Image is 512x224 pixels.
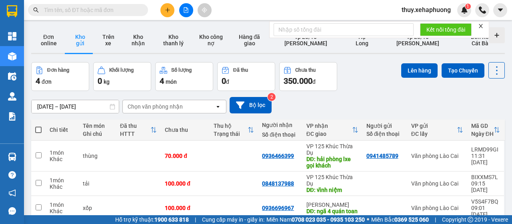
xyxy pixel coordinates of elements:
[262,131,298,138] div: Số điện thoại
[471,180,500,193] div: 09:15 [DATE]
[306,123,352,129] div: VP nhận
[306,187,358,193] div: DĐ: vĩnh niệm
[471,174,500,180] div: BIXXMS7L
[165,7,170,13] span: plus
[284,76,312,86] span: 350.000
[50,156,75,162] div: Khác
[306,143,358,156] div: VP 125 Khúc Thừa Dụ
[83,205,112,211] div: xốp
[295,67,316,73] div: Chưa thu
[171,67,192,73] div: Số lượng
[497,6,504,14] span: caret-down
[471,146,500,153] div: LRMD99GI
[66,27,94,53] button: Kho gửi
[468,217,473,222] span: copyright
[230,97,272,113] button: Bộ lọc
[493,3,507,17] button: caret-down
[393,34,443,46] span: vp 20/10 [PERSON_NAME]
[411,180,463,187] div: Văn phòng Lào Cai
[366,123,403,129] div: Người gửi
[154,216,189,223] strong: 1900 633 818
[50,127,75,133] div: Chi tiết
[50,202,75,208] div: 1 món
[411,123,457,129] div: VP gửi
[411,153,463,159] div: Văn phòng Lào Cai
[154,27,192,53] button: Kho thanh lý
[489,27,505,43] div: Tạo kho hàng mới
[83,153,112,159] div: thùng
[420,23,472,36] button: Kết nối tổng đài
[8,52,16,61] img: warehouse-icon
[115,215,189,224] span: Hỗ trợ kỹ thuật:
[120,131,150,137] div: HTTT
[262,153,294,159] div: 0936466399
[292,216,365,223] strong: 0708 023 035 - 0935 103 250
[466,4,469,9] span: 1
[411,205,463,211] div: Văn phòng Lào Cai
[306,131,352,137] div: ĐC giao
[442,63,484,78] button: Tạo Chuyến
[355,34,369,46] span: Hạ Long
[230,27,269,53] button: Hàng đã giao
[471,205,500,218] div: 09:01 [DATE]
[306,156,358,169] div: DĐ: hải phòng lxe gọi khách
[122,27,154,53] button: Kho nhận
[366,131,403,137] div: Số điện thoại
[394,216,429,223] strong: 0369 525 060
[47,67,69,73] div: Đơn hàng
[31,27,66,53] button: Đơn online
[50,149,75,156] div: 1 món
[8,32,16,40] img: dashboard-icon
[8,92,16,101] img: warehouse-icon
[435,215,436,224] span: |
[461,6,468,14] img: icon-new-feature
[98,76,102,86] span: 0
[36,76,40,86] span: 4
[50,208,75,214] div: Khác
[179,3,193,17] button: file-add
[222,76,226,86] span: 0
[198,3,212,17] button: aim
[467,119,504,141] th: Toggle SortBy
[471,131,494,137] div: Ngày ĐH
[160,3,174,17] button: plus
[306,202,358,208] div: [PERSON_NAME]
[479,6,486,14] img: phone-icon
[202,215,264,224] span: Cung cấp máy in - giấy in:
[202,7,207,13] span: aim
[471,153,500,165] div: 11:31 [DATE]
[160,76,164,86] span: 4
[165,205,205,211] div: 100.000 đ
[312,79,316,85] span: đ
[44,6,138,14] input: Tìm tên, số ĐT hoặc mã đơn
[109,67,134,73] div: Khối lượng
[155,62,213,91] button: Số lượng4món
[83,180,112,187] div: tải
[411,131,457,137] div: ĐC lấy
[426,25,465,34] span: Kết nối tổng đài
[120,123,150,129] div: Đã thu
[104,79,110,85] span: kg
[226,79,229,85] span: đ
[93,62,151,91] button: Khối lượng0kg
[367,218,369,221] span: ⚪️
[306,174,358,187] div: VP 125 Khúc Thừa Dụ
[262,122,298,128] div: Người nhận
[262,205,294,211] div: 0936696967
[166,79,177,85] span: món
[395,5,457,15] span: thuy.xehaphuong
[116,119,161,141] th: Toggle SortBy
[306,208,358,214] div: DĐ: ngã 4 quán toan
[471,123,494,129] div: Mã GD
[478,23,484,29] span: close
[233,67,248,73] div: Đã thu
[83,123,112,129] div: Tên món
[192,27,230,53] button: Kho công nợ
[8,171,16,179] span: question-circle
[32,100,119,113] input: Select a date range.
[214,131,248,137] div: Trạng thái
[465,4,471,9] sup: 1
[262,180,294,187] div: 0848137988
[215,103,221,110] svg: open
[8,112,16,121] img: solution-icon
